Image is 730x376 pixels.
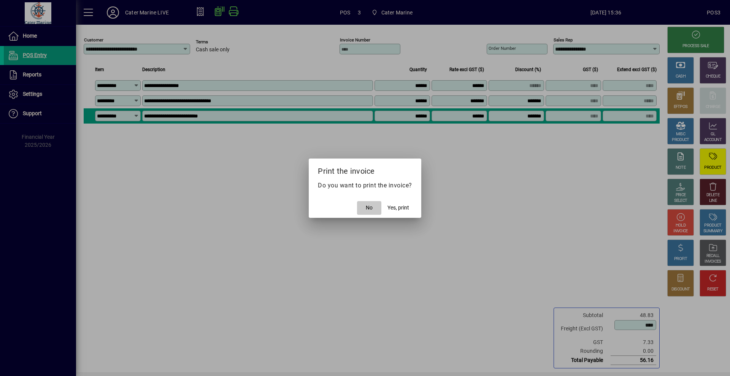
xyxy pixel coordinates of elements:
[384,201,412,215] button: Yes, print
[366,204,373,212] span: No
[309,159,421,181] h2: Print the invoice
[387,204,409,212] span: Yes, print
[318,181,412,190] p: Do you want to print the invoice?
[357,201,381,215] button: No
